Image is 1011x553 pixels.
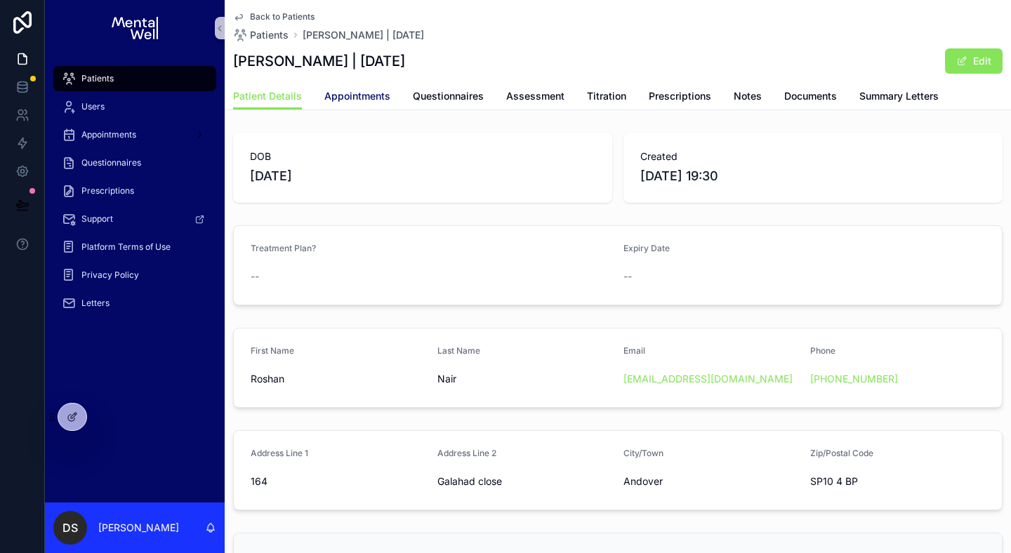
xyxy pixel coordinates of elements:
[62,519,78,536] span: DS
[587,84,626,112] a: Titration
[251,269,259,284] span: --
[250,149,595,164] span: DOB
[810,448,873,458] span: Zip/Postal Code
[587,89,626,103] span: Titration
[640,166,986,186] span: [DATE] 19:30
[250,166,595,186] span: [DATE]
[81,157,141,168] span: Questionnaires
[303,28,424,42] a: [PERSON_NAME] | [DATE]
[437,372,613,386] span: Nair
[251,345,294,356] span: First Name
[81,241,171,253] span: Platform Terms of Use
[53,94,216,119] a: Users
[81,73,114,84] span: Patients
[324,89,390,103] span: Appointments
[233,11,315,22] a: Back to Patients
[413,89,484,103] span: Questionnaires
[251,448,308,458] span: Address Line 1
[112,17,157,39] img: App logo
[945,48,1003,74] button: Edit
[81,185,134,196] span: Prescriptions
[233,51,405,71] h1: [PERSON_NAME] | [DATE]
[81,101,105,112] span: Users
[734,84,762,112] a: Notes
[53,178,216,204] a: Prescriptions
[250,11,315,22] span: Back to Patients
[251,243,316,253] span: Treatment Plan?
[649,89,711,103] span: Prescriptions
[734,89,762,103] span: Notes
[640,149,986,164] span: Created
[784,89,837,103] span: Documents
[45,56,225,334] div: scrollable content
[623,448,663,458] span: City/Town
[859,84,939,112] a: Summary Letters
[81,129,136,140] span: Appointments
[437,448,496,458] span: Address Line 2
[413,84,484,112] a: Questionnaires
[810,474,986,488] span: SP10 4 BP
[233,28,289,42] a: Patients
[437,474,613,488] span: Galahad close
[649,84,711,112] a: Prescriptions
[81,269,139,281] span: Privacy Policy
[506,84,564,112] a: Assessment
[251,474,426,488] span: 164
[810,345,835,356] span: Phone
[81,298,110,309] span: Letters
[623,474,799,488] span: Andover
[53,234,216,260] a: Platform Terms of Use
[98,521,179,535] p: [PERSON_NAME]
[53,150,216,175] a: Questionnaires
[784,84,837,112] a: Documents
[53,206,216,232] a: Support
[506,89,564,103] span: Assessment
[623,372,793,386] a: [EMAIL_ADDRESS][DOMAIN_NAME]
[623,243,670,253] span: Expiry Date
[324,84,390,112] a: Appointments
[53,262,216,288] a: Privacy Policy
[53,291,216,316] a: Letters
[859,89,939,103] span: Summary Letters
[81,213,113,225] span: Support
[233,84,302,110] a: Patient Details
[623,345,645,356] span: Email
[623,269,632,284] span: --
[251,372,426,386] span: Roshan
[437,345,480,356] span: Last Name
[53,66,216,91] a: Patients
[250,28,289,42] span: Patients
[233,89,302,103] span: Patient Details
[53,122,216,147] a: Appointments
[810,372,898,386] a: [PHONE_NUMBER]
